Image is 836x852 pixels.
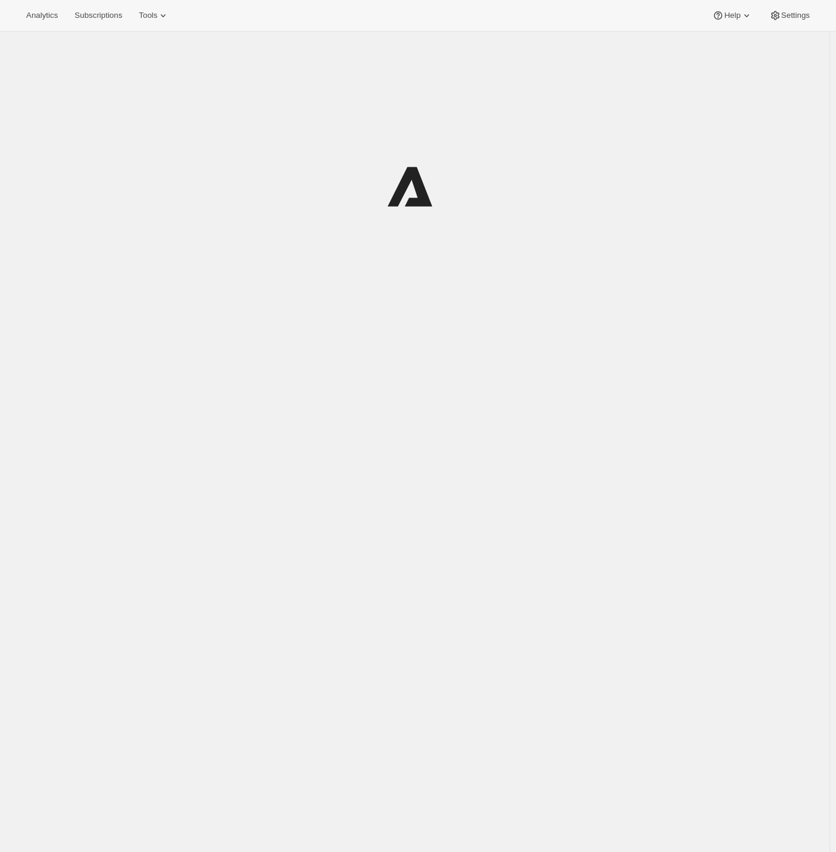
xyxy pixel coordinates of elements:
[724,11,740,20] span: Help
[705,7,759,24] button: Help
[132,7,176,24] button: Tools
[781,11,810,20] span: Settings
[762,7,817,24] button: Settings
[26,11,58,20] span: Analytics
[19,7,65,24] button: Analytics
[67,7,129,24] button: Subscriptions
[139,11,157,20] span: Tools
[74,11,122,20] span: Subscriptions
